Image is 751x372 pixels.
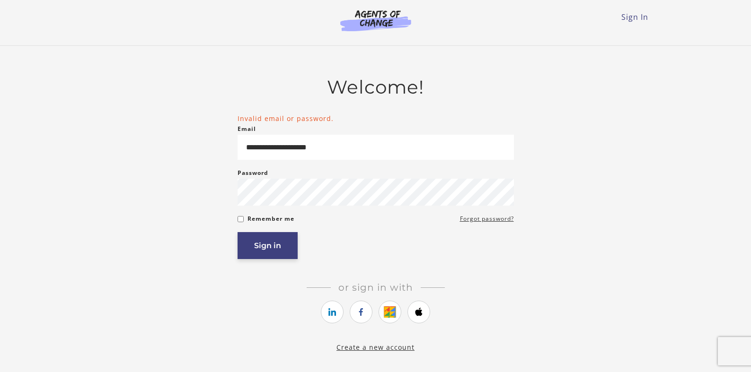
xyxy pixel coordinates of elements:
[621,12,648,22] a: Sign In
[460,213,514,225] a: Forgot password?
[350,301,372,323] a: https://courses.thinkific.com/users/auth/facebook?ss%5Breferral%5D=&ss%5Buser_return_to%5D=&ss%5B...
[336,343,415,352] a: Create a new account
[238,232,298,259] button: Sign in
[238,123,256,135] label: Email
[379,301,401,323] a: https://courses.thinkific.com/users/auth/google?ss%5Breferral%5D=&ss%5Buser_return_to%5D=&ss%5Bvi...
[331,282,421,293] span: Or sign in with
[330,9,421,31] img: Agents of Change Logo
[247,213,294,225] label: Remember me
[238,76,514,98] h2: Welcome!
[407,301,430,323] a: https://courses.thinkific.com/users/auth/apple?ss%5Breferral%5D=&ss%5Buser_return_to%5D=&ss%5Bvis...
[238,113,514,123] li: Invalid email or password.
[238,167,268,179] label: Password
[321,301,344,323] a: https://courses.thinkific.com/users/auth/linkedin?ss%5Breferral%5D=&ss%5Buser_return_to%5D=&ss%5B...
